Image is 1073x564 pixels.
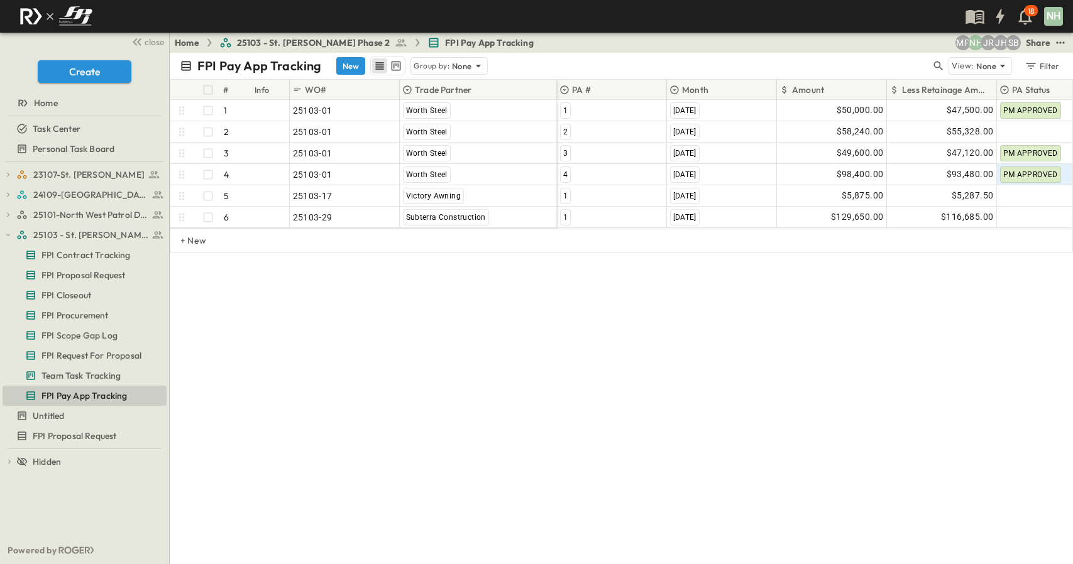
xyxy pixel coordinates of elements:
[336,57,365,75] button: New
[41,369,121,382] span: Team Task Tracking
[293,190,333,202] span: 25103-17
[3,120,164,138] a: Task Center
[224,168,229,181] p: 4
[237,36,390,49] span: 25103 - St. [PERSON_NAME] Phase 2
[1020,57,1063,75] button: Filter
[33,229,148,241] span: 25103 - St. [PERSON_NAME] Phase 2
[3,225,167,245] div: 25103 - St. [PERSON_NAME] Phase 2test
[3,406,167,426] div: Untitledtest
[3,245,167,265] div: FPI Contract Trackingtest
[15,3,97,30] img: c8d7d1ed905e502e8f77bf7063faec64e13b34fdb1f2bdd94b0e311fc34f8000.png
[673,192,696,200] span: [DATE]
[3,407,164,425] a: Untitled
[563,127,568,136] span: 2
[406,127,448,136] span: Worth Steel
[41,349,141,362] span: FPI Request For Proposal
[33,168,145,181] span: 23107-St. [PERSON_NAME]
[952,188,994,203] span: $5,287.50
[406,170,448,179] span: Worth Steel
[293,168,333,181] span: 25103-01
[3,325,167,345] div: FPI Scope Gap Logtest
[33,455,61,468] span: Hidden
[673,127,696,136] span: [DATE]
[224,190,229,202] p: 5
[3,387,164,404] a: FPI Pay App Tracking
[224,126,229,138] p: 2
[3,94,164,112] a: Home
[445,36,533,49] span: FPI Pay App Tracking
[947,124,994,139] span: $55,328.00
[955,35,971,50] div: Monica Pruteanu (mpruteanu@fpibuilders.com)
[947,103,994,117] span: $47,500.00
[968,35,983,50] div: Nila Hutcheson (nhutcheson@fpibuilders.com)
[1028,6,1035,16] p: 18
[1003,170,1058,179] span: PM APPROVED
[223,72,228,107] div: #
[941,210,993,224] span: $116,685.00
[33,430,116,442] span: FPI Proposal Request
[41,269,125,281] span: FPI Proposal Request
[224,147,229,160] p: 3
[3,427,164,445] a: FPI Proposal Request
[3,265,167,285] div: FPI Proposal Requesttest
[33,143,114,155] span: Personal Task Board
[902,84,990,96] p: Less Retainage Amount
[1053,35,1068,50] button: test
[563,213,568,222] span: 1
[1003,149,1058,158] span: PM APPROVED
[33,409,64,422] span: Untitled
[293,104,333,117] span: 25103-01
[33,188,148,201] span: 24109-St. Teresa of Calcutta Parish Hall
[16,166,164,183] a: 23107-St. [PERSON_NAME]
[3,347,164,364] a: FPI Request For Proposal
[16,206,164,224] a: 25101-North West Patrol Division
[563,106,568,115] span: 1
[563,192,568,200] span: 1
[3,266,164,284] a: FPI Proposal Request
[837,103,884,117] span: $50,000.00
[38,60,131,83] button: Create
[305,84,327,96] p: WO#
[41,389,127,402] span: FPI Pay App Tracking
[952,59,974,73] p: View:
[224,211,229,224] p: 6
[406,106,448,115] span: Worth Steel
[981,35,996,50] div: Jayden Ramirez (jramirez@fpibuilders.com)
[563,170,568,179] span: 4
[3,165,167,185] div: 23107-St. [PERSON_NAME]test
[993,35,1008,50] div: Jose Hurtado (jhurtado@fpibuilders.com)
[427,36,533,49] a: FPI Pay App Tracking
[1026,36,1050,49] div: Share
[1044,7,1063,26] div: NH
[947,167,994,182] span: $93,480.00
[1043,6,1064,27] button: NH
[219,36,408,49] a: 25103 - St. [PERSON_NAME] Phase 2
[406,149,448,158] span: Worth Steel
[3,345,167,366] div: FPI Request For Proposaltest
[3,140,164,158] a: Personal Task Board
[976,60,996,72] p: None
[3,286,164,304] a: FPI Closeout
[41,309,109,322] span: FPI Procurement
[673,170,696,179] span: [DATE]
[837,124,884,139] span: $58,240.00
[673,149,696,158] span: [DATE]
[3,327,164,344] a: FPI Scope Gap Log
[16,186,164,203] a: 24109-St. Teresa of Calcutta Parish Hall
[293,211,333,224] span: 25103-29
[3,139,167,159] div: Personal Task Boardtest
[252,80,290,100] div: Info
[1006,35,1021,50] div: Sterling Barnett (sterling@fpibuilders.com)
[180,234,188,247] p: + New
[1024,59,1060,73] div: Filter
[452,60,472,72] p: None
[224,104,227,117] p: 1
[792,84,824,96] p: Amount
[255,72,270,107] div: Info
[3,366,167,386] div: Team Task Trackingtest
[3,185,167,205] div: 24109-St. Teresa of Calcutta Parish Halltest
[221,80,252,100] div: #
[842,188,884,203] span: $5,875.00
[293,147,333,160] span: 25103-01
[682,84,708,96] p: Month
